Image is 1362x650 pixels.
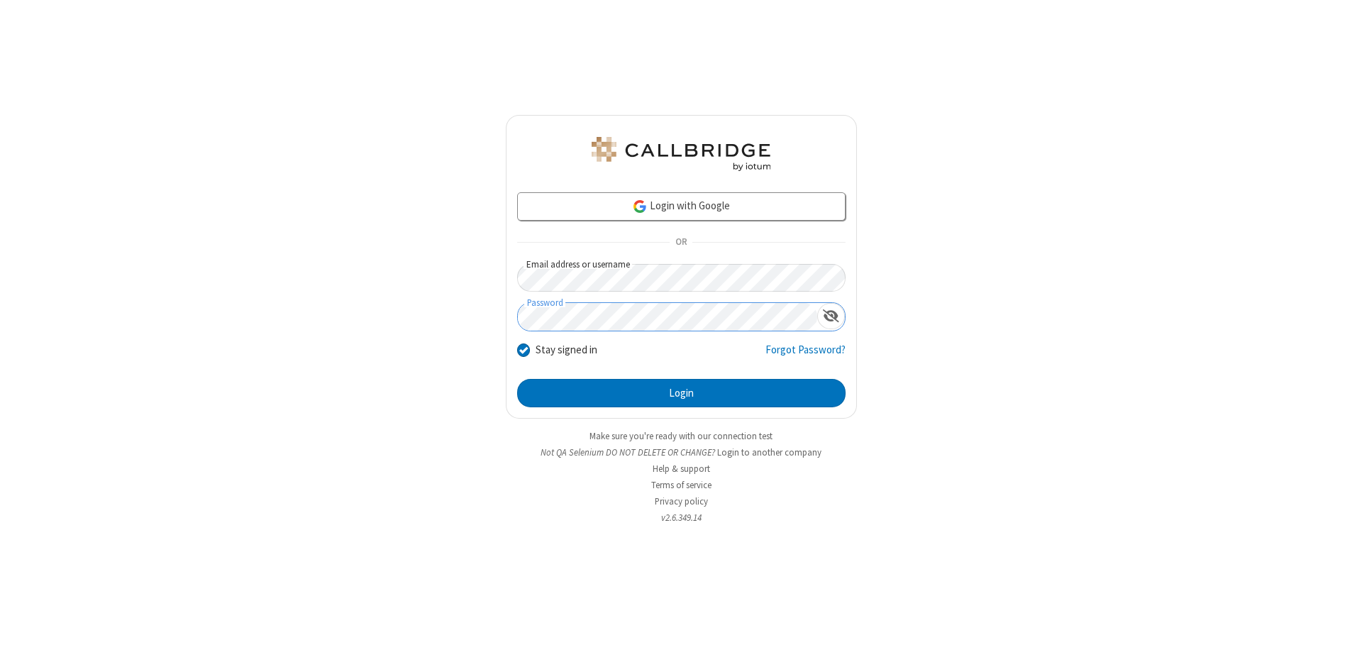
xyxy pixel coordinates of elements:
a: Help & support [653,463,710,475]
a: Privacy policy [655,495,708,507]
a: Make sure you're ready with our connection test [589,430,773,442]
label: Stay signed in [536,342,597,358]
input: Email address or username [517,264,846,292]
a: Forgot Password? [765,342,846,369]
button: Login [517,379,846,407]
a: Login with Google [517,192,846,221]
li: Not QA Selenium DO NOT DELETE OR CHANGE? [506,446,857,459]
img: QA Selenium DO NOT DELETE OR CHANGE [589,137,773,171]
button: Login to another company [717,446,821,459]
div: Show password [817,303,845,329]
li: v2.6.349.14 [506,511,857,524]
a: Terms of service [651,479,712,491]
img: google-icon.png [632,199,648,214]
span: OR [670,233,692,253]
input: Password [518,303,817,331]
